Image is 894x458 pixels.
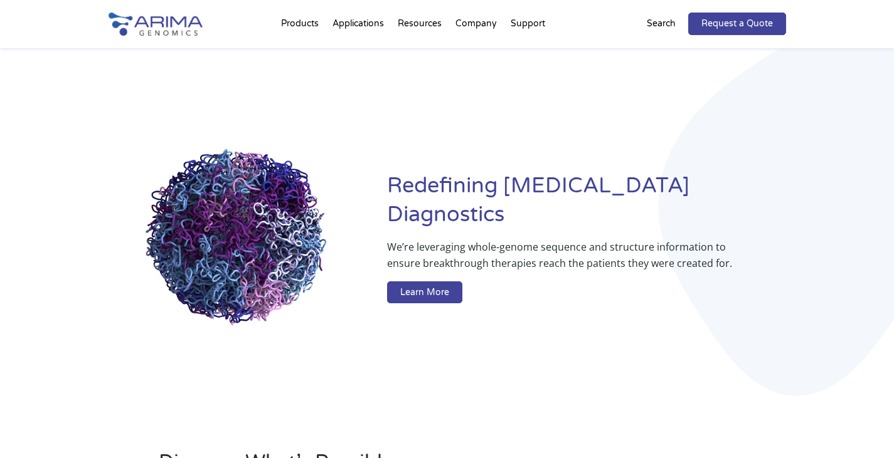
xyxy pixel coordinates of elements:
p: Search [647,16,676,32]
img: Arima-Genomics-logo [109,13,203,36]
p: We’re leveraging whole-genome sequence and structure information to ensure breakthrough therapies... [387,239,735,281]
iframe: Chat Widget [831,398,894,458]
a: Request a Quote [688,13,786,35]
a: Learn More [387,281,462,304]
h1: Redefining [MEDICAL_DATA] Diagnostics [387,172,785,239]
